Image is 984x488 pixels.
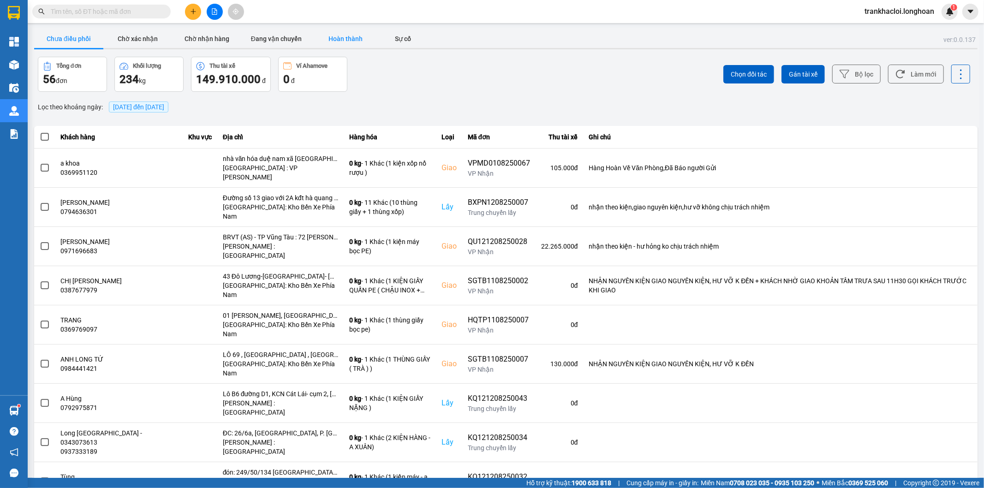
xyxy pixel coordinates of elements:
[468,443,530,452] div: Trung chuyển lấy
[349,199,361,206] span: 0 kg
[349,433,430,452] div: - 1 Khác (2 KIỆN HÀNG - A XUÂN)
[55,126,183,149] th: Khách hàng
[946,7,954,16] img: icon-new-feature
[789,70,817,79] span: Gán tài xế
[61,168,177,177] div: 0369951120
[349,356,361,363] span: 0 kg
[572,479,611,487] strong: 1900 633 818
[468,326,530,335] div: VP Nhận
[441,162,457,173] div: Giao
[626,478,698,488] span: Cung cấp máy in - giấy in:
[468,286,530,296] div: VP Nhận
[468,236,530,247] div: QU121208250028
[618,478,620,488] span: |
[61,246,177,256] div: 0971696683
[441,358,457,369] div: Giao
[857,6,942,17] span: trankhacloi.longhoan
[223,163,338,182] div: [GEOGRAPHIC_DATA] : VP [PERSON_NAME]
[51,6,160,17] input: Tìm tên, số ĐT hoặc mã đơn
[584,126,978,149] th: Ghi chú
[895,478,896,488] span: |
[349,315,430,334] div: - 1 Khác (1 thùng giấy bọc pe)
[8,6,20,20] img: logo-vxr
[223,468,338,477] div: đón: 249/50/134 [GEOGRAPHIC_DATA], [GEOGRAPHIC_DATA], [GEOGRAPHIC_DATA], [GEOGRAPHIC_DATA]
[18,405,20,407] sup: 1
[349,198,430,216] div: - 11 Khác (10 thùng giấy + 1 thùng xốp)
[589,202,972,212] div: nhận theo kiện,giao nguyên kiện,hư vỡ không chịu trách nhiệm
[119,72,179,87] div: kg
[468,247,530,256] div: VP Nhận
[349,237,430,256] div: - 1 Khác (1 kiện máy bọc PE)
[541,399,578,408] div: 0 đ
[223,438,338,456] div: [PERSON_NAME] : [GEOGRAPHIC_DATA]
[173,30,242,48] button: Chờ nhận hàng
[441,398,457,409] div: Lấy
[9,83,19,93] img: warehouse-icon
[349,276,430,295] div: - 1 Khác (1 KIỆN GIẤY QUẤN PE ( CHẬU INOX + VÒI ) )
[242,30,311,48] button: Đang vận chuyển
[349,238,361,245] span: 0 kg
[61,428,177,447] div: Long [GEOGRAPHIC_DATA] - 0343073613
[541,359,578,369] div: 130.000 đ
[223,281,338,299] div: [GEOGRAPHIC_DATA]: Kho Bến Xe Phía Nam
[223,359,338,378] div: [GEOGRAPHIC_DATA]: Kho Bến Xe Phía Nam
[61,355,177,364] div: ANH LONG TỨ
[43,72,102,87] div: đơn
[223,202,338,221] div: [GEOGRAPHIC_DATA]: Kho Bến Xe Phía Nam
[223,428,338,438] div: ĐC: 26/6a, [GEOGRAPHIC_DATA], P. [GEOGRAPHIC_DATA], [GEOGRAPHIC_DATA] ( công ty tnhh tmdv [GEOGRA...
[223,389,338,399] div: Lô B6 đường D1, KCN Cát Lái- cụm 2, [GEOGRAPHIC_DATA]
[223,399,338,417] div: [PERSON_NAME] : [GEOGRAPHIC_DATA]
[9,106,19,116] img: warehouse-icon
[61,472,177,482] div: Tùng
[468,354,530,365] div: SGTB1108250007
[541,202,578,212] div: 0 đ
[541,242,578,251] div: 22.265.000 đ
[468,365,530,374] div: VP Nhận
[966,7,975,16] span: caret-down
[349,159,430,177] div: - 1 Khác (1 kiện xốp nổ rượu )
[38,102,103,112] span: Lọc theo khoảng ngày :
[61,364,177,373] div: 0984441421
[541,320,578,329] div: 0 đ
[38,57,107,92] button: Tổng đơn56đơn
[223,232,338,242] div: BRVT (AS) - TP Vũng Tàu : 72 [PERSON_NAME], P4 Vũng Tầu
[61,325,177,334] div: 0369769097
[56,63,81,69] div: Tổng đơn
[380,30,426,48] button: Sự cố
[61,198,177,207] div: [PERSON_NAME]
[701,478,814,488] span: Miền Nam
[61,207,177,216] div: 0794636301
[209,63,235,69] div: Thu tài xế
[119,73,139,86] span: 234
[468,471,530,482] div: KQ121208250032
[349,277,361,285] span: 0 kg
[61,276,177,286] div: CHỊ [PERSON_NAME]
[10,427,18,436] span: question-circle
[190,8,197,15] span: plus
[223,272,338,281] div: 43 Đô Lương-[GEOGRAPHIC_DATA]- [GEOGRAPHIC_DATA], [GEOGRAPHIC_DATA]
[781,65,825,83] button: Gán tài xế
[9,406,19,416] img: warehouse-icon
[730,479,814,487] strong: 0708 023 035 - 0935 103 250
[349,316,361,324] span: 0 kg
[441,280,457,291] div: Giao
[10,469,18,477] span: message
[228,4,244,20] button: aim
[61,403,177,412] div: 0792975871
[9,60,19,70] img: warehouse-icon
[541,477,578,486] div: 0 đ
[109,101,168,113] span: [DATE] đến [DATE]
[10,448,18,457] span: notification
[848,479,888,487] strong: 0369 525 060
[441,202,457,213] div: Lấy
[283,72,342,87] div: đ
[589,359,972,369] div: NHẬN NGUYÊN KIỆN GIAO NGUYÊN KIỆN, HƯ VỠ K ĐỀN
[207,4,223,20] button: file-add
[468,315,530,326] div: HQTP1108250007
[468,158,530,169] div: VPMD0108250067
[43,73,56,86] span: 56
[468,432,530,443] div: KQ121208250034
[349,434,361,441] span: 0 kg
[468,393,530,404] div: KQ121208250043
[278,57,347,92] button: Ví Ahamove0 đ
